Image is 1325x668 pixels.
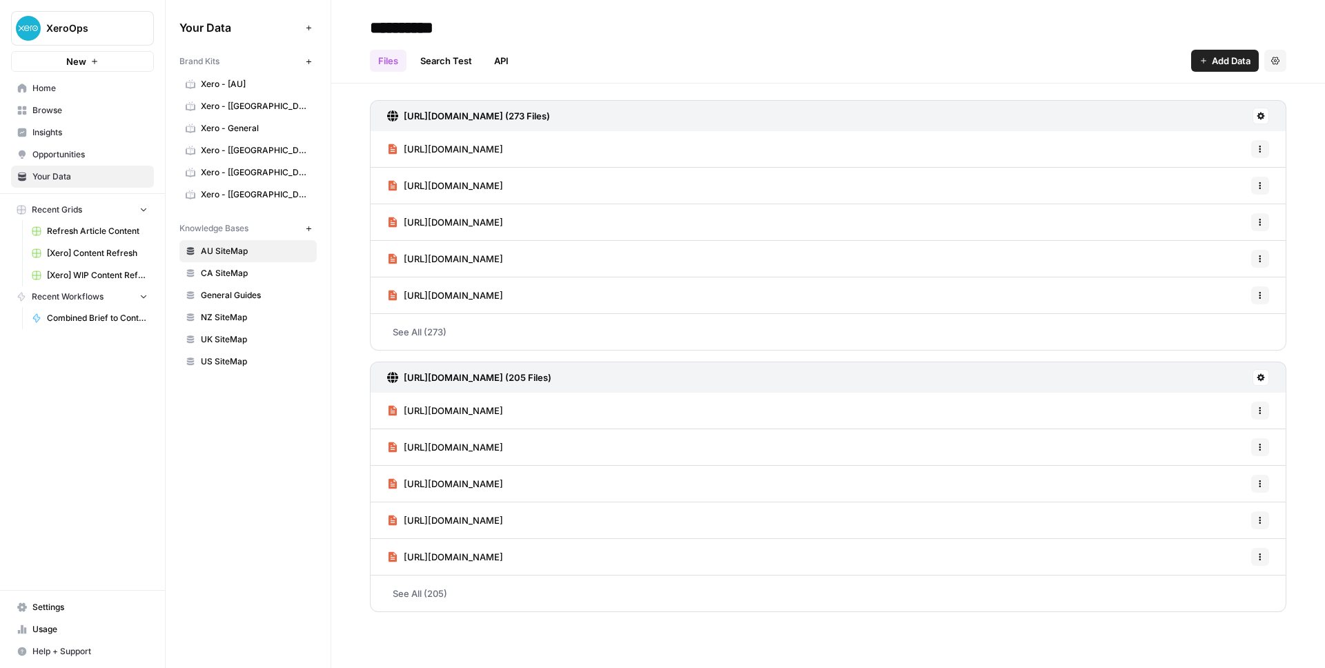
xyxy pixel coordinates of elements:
[11,11,154,46] button: Workspace: XeroOps
[370,314,1286,350] a: See All (273)
[179,351,317,373] a: US SiteMap
[370,50,406,72] a: Files
[32,104,148,117] span: Browse
[387,277,503,313] a: [URL][DOMAIN_NAME]
[47,247,148,259] span: [Xero] Content Refresh
[179,95,317,117] a: Xero - [[GEOGRAPHIC_DATA]]
[179,328,317,351] a: UK SiteMap
[404,371,551,384] h3: [URL][DOMAIN_NAME] (205 Files)
[179,139,317,161] a: Xero - [[GEOGRAPHIC_DATA]]
[179,161,317,184] a: Xero - [[GEOGRAPHIC_DATA]]
[26,242,154,264] a: [Xero] Content Refresh
[387,539,503,575] a: [URL][DOMAIN_NAME]
[47,225,148,237] span: Refresh Article Content
[11,144,154,166] a: Opportunities
[201,100,311,112] span: Xero - [[GEOGRAPHIC_DATA]]
[404,550,503,564] span: [URL][DOMAIN_NAME]
[179,73,317,95] a: Xero - [AU]
[11,618,154,640] a: Usage
[1212,54,1250,68] span: Add Data
[16,16,41,41] img: XeroOps Logo
[387,131,503,167] a: [URL][DOMAIN_NAME]
[404,109,550,123] h3: [URL][DOMAIN_NAME] (273 Files)
[179,184,317,206] a: Xero - [[GEOGRAPHIC_DATA]]
[201,267,311,279] span: CA SiteMap
[404,215,503,229] span: [URL][DOMAIN_NAME]
[179,284,317,306] a: General Guides
[201,122,311,135] span: Xero - General
[387,429,503,465] a: [URL][DOMAIN_NAME]
[404,288,503,302] span: [URL][DOMAIN_NAME]
[179,222,248,235] span: Knowledge Bases
[32,204,82,216] span: Recent Grids
[47,312,148,324] span: Combined Brief to Content
[201,311,311,324] span: NZ SiteMap
[11,199,154,220] button: Recent Grids
[404,252,503,266] span: [URL][DOMAIN_NAME]
[404,179,503,193] span: [URL][DOMAIN_NAME]
[387,502,503,538] a: [URL][DOMAIN_NAME]
[387,393,503,429] a: [URL][DOMAIN_NAME]
[404,404,503,417] span: [URL][DOMAIN_NAME]
[404,440,503,454] span: [URL][DOMAIN_NAME]
[32,148,148,161] span: Opportunities
[486,50,517,72] a: API
[387,204,503,240] a: [URL][DOMAIN_NAME]
[1191,50,1259,72] button: Add Data
[32,126,148,139] span: Insights
[32,170,148,183] span: Your Data
[201,355,311,368] span: US SiteMap
[47,269,148,282] span: [Xero] WIP Content Refresh
[11,286,154,307] button: Recent Workflows
[32,291,104,303] span: Recent Workflows
[179,262,317,284] a: CA SiteMap
[11,99,154,121] a: Browse
[404,142,503,156] span: [URL][DOMAIN_NAME]
[201,166,311,179] span: Xero - [[GEOGRAPHIC_DATA]]
[26,307,154,329] a: Combined Brief to Content
[179,117,317,139] a: Xero - General
[11,596,154,618] a: Settings
[404,477,503,491] span: [URL][DOMAIN_NAME]
[201,289,311,302] span: General Guides
[32,601,148,613] span: Settings
[11,166,154,188] a: Your Data
[201,78,311,90] span: Xero - [AU]
[201,245,311,257] span: AU SiteMap
[11,51,154,72] button: New
[387,466,503,502] a: [URL][DOMAIN_NAME]
[201,188,311,201] span: Xero - [[GEOGRAPHIC_DATA]]
[412,50,480,72] a: Search Test
[26,264,154,286] a: [Xero] WIP Content Refresh
[32,82,148,95] span: Home
[66,55,86,68] span: New
[11,640,154,662] button: Help + Support
[26,220,154,242] a: Refresh Article Content
[32,645,148,658] span: Help + Support
[179,306,317,328] a: NZ SiteMap
[179,19,300,36] span: Your Data
[179,240,317,262] a: AU SiteMap
[201,333,311,346] span: UK SiteMap
[387,241,503,277] a: [URL][DOMAIN_NAME]
[46,21,130,35] span: XeroOps
[404,513,503,527] span: [URL][DOMAIN_NAME]
[11,77,154,99] a: Home
[387,362,551,393] a: [URL][DOMAIN_NAME] (205 Files)
[201,144,311,157] span: Xero - [[GEOGRAPHIC_DATA]]
[32,623,148,636] span: Usage
[387,168,503,204] a: [URL][DOMAIN_NAME]
[179,55,219,68] span: Brand Kits
[11,121,154,144] a: Insights
[370,576,1286,611] a: See All (205)
[387,101,550,131] a: [URL][DOMAIN_NAME] (273 Files)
